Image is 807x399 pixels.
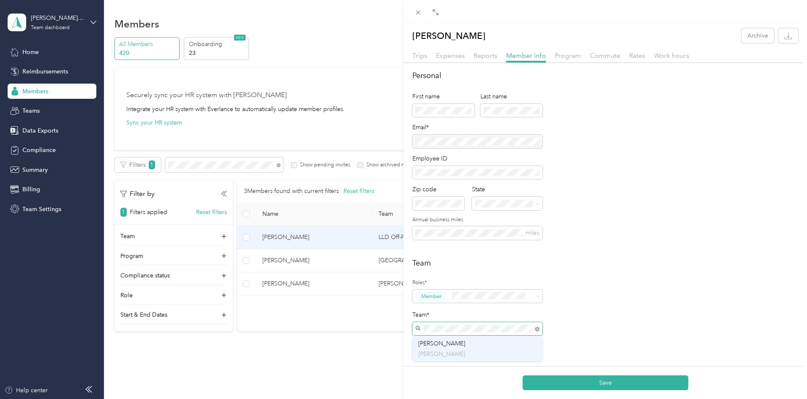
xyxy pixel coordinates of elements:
div: Email* [412,123,543,132]
span: Member [421,293,442,300]
span: [PERSON_NAME] [418,340,465,347]
span: Commute [590,52,620,60]
div: Last name [480,92,543,101]
button: Member [415,291,447,301]
span: miles [526,229,539,236]
div: Team* [412,310,543,319]
h2: Personal [412,70,798,81]
span: Reports [474,52,497,60]
div: Zip code [412,185,464,194]
p: [PERSON_NAME] [418,350,537,358]
span: Member info [506,52,546,60]
label: Annual business miles [412,216,543,224]
span: Work hours [654,52,689,60]
span: Trips [412,52,427,60]
p: [PERSON_NAME] [412,28,485,43]
span: Program [555,52,581,60]
div: State [472,185,543,194]
span: Rates [629,52,645,60]
span: Expenses [436,52,465,60]
h2: Team [412,258,798,269]
iframe: Everlance-gr Chat Button Frame [760,352,807,399]
label: Roles* [412,279,543,287]
button: Save [523,375,688,390]
button: Archive [742,28,774,43]
div: First name [412,92,474,101]
div: Employee ID [412,154,543,163]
